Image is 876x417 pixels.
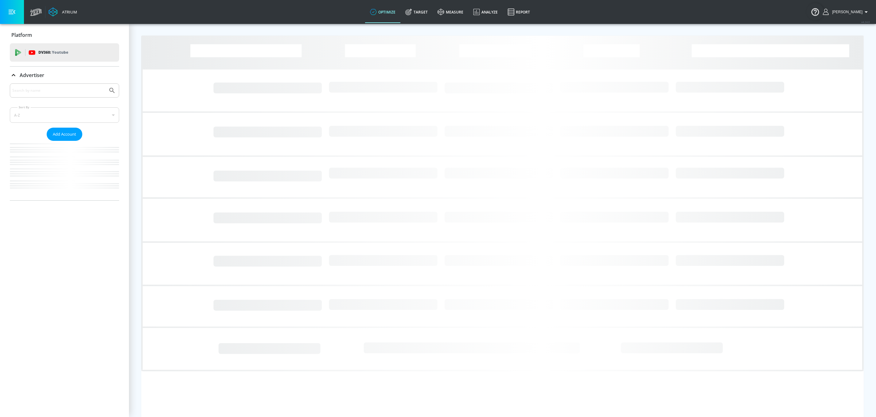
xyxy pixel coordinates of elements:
input: Search by name [12,87,105,95]
button: Open Resource Center [807,3,824,20]
div: Atrium [60,9,77,15]
span: login as: stephanie.wolklin@zefr.com [830,10,862,14]
a: Report [503,1,535,23]
a: Target [400,1,433,23]
button: [PERSON_NAME] [823,8,870,16]
p: DV360: [38,49,68,56]
div: A-Z [10,107,119,123]
span: v 4.24.0 [861,20,870,24]
div: Advertiser [10,67,119,84]
p: Advertiser [20,72,44,79]
p: Platform [11,32,32,38]
a: Atrium [49,7,77,17]
p: Youtube [52,49,68,56]
nav: list of Advertiser [10,141,119,200]
a: Analyze [468,1,503,23]
div: DV360: Youtube [10,43,119,62]
button: Add Account [47,128,82,141]
div: Advertiser [10,83,119,200]
label: Sort By [18,105,31,109]
span: Add Account [53,131,76,138]
div: Platform [10,26,119,44]
a: optimize [365,1,400,23]
a: measure [433,1,468,23]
